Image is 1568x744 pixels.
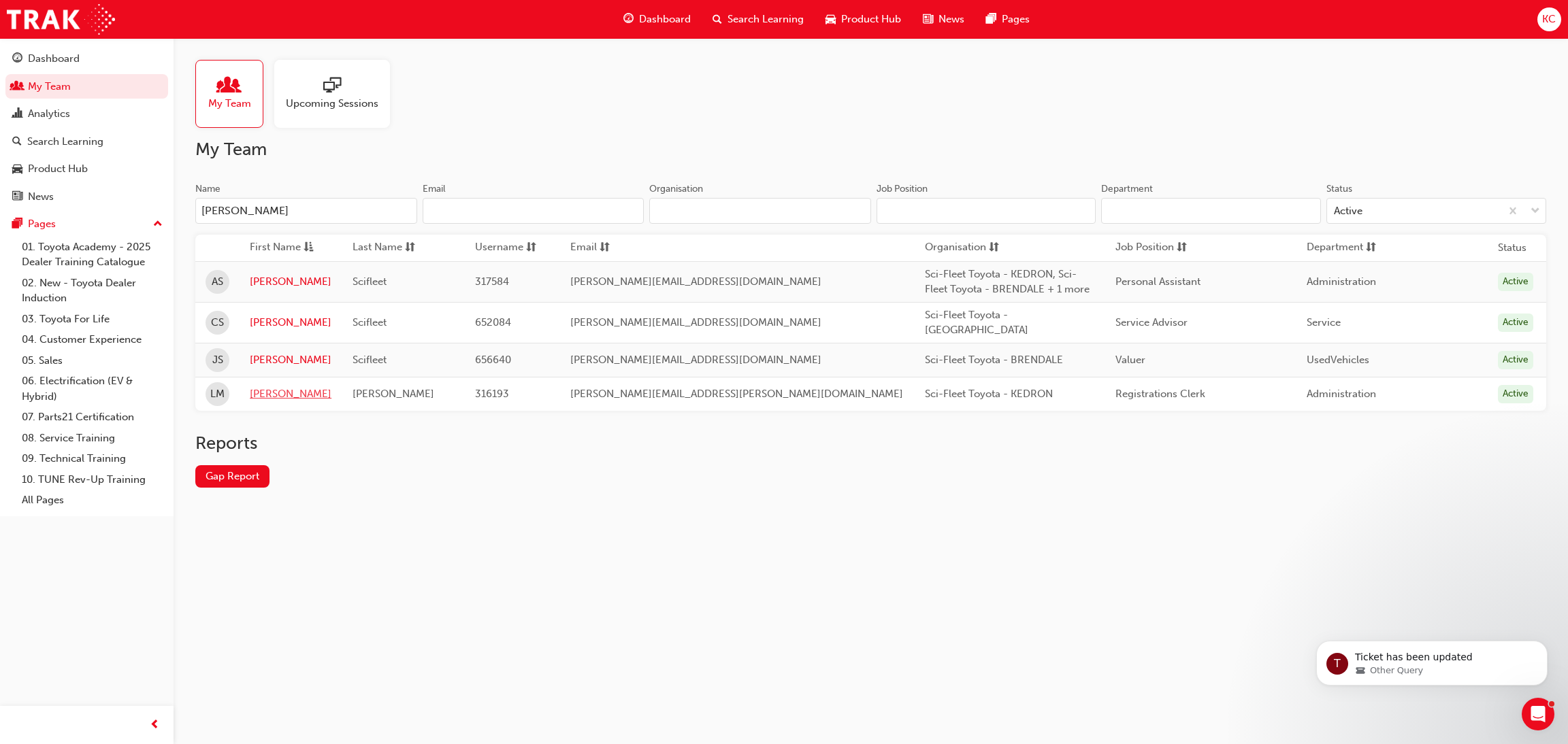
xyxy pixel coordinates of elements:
[16,309,168,330] a: 03. Toyota For Life
[16,448,168,469] a: 09. Technical Training
[570,388,903,400] span: [PERSON_NAME][EMAIL_ADDRESS][PERSON_NAME][DOMAIN_NAME]
[925,268,1090,296] span: Sci-Fleet Toyota - KEDRON, Sci-Fleet Toyota - BRENDALE + 1 more
[475,239,550,256] button: Usernamesorting-icon
[639,12,691,27] span: Dashboard
[1101,182,1153,196] div: Department
[195,139,1546,160] h2: My Team
[405,239,415,256] span: sorting-icon
[195,60,274,128] a: My Team
[923,11,933,28] span: news-icon
[153,216,163,233] span: up-icon
[250,315,331,331] a: [PERSON_NAME]
[1115,239,1174,256] span: Job Position
[1498,240,1526,256] th: Status
[1498,273,1533,291] div: Active
[877,182,928,196] div: Job Position
[28,106,70,122] div: Analytics
[16,371,168,407] a: 06. Electrification (EV & Hybrid)
[12,163,22,175] span: car-icon
[5,184,168,209] a: News
[195,182,220,196] div: Name
[250,274,331,290] a: [PERSON_NAME]
[304,239,314,256] span: asc-icon
[353,388,434,400] span: [PERSON_NAME]
[28,51,80,67] div: Dashboard
[570,316,821,328] span: [PERSON_NAME][EMAIL_ADDRESS][DOMAIN_NAME]
[12,136,22,148] span: search-icon
[28,189,54,205] div: News
[649,198,871,224] input: Organisation
[826,11,836,28] span: car-icon
[1115,275,1200,288] span: Personal Assistant
[5,46,168,71] a: Dashboard
[16,428,168,449] a: 08. Service Training
[570,354,821,366] span: [PERSON_NAME][EMAIL_ADDRESS][DOMAIN_NAME]
[989,239,999,256] span: sorting-icon
[5,74,168,99] a: My Team
[702,5,815,33] a: search-iconSearch Learning
[1307,239,1382,256] button: Departmentsorting-icon
[815,5,912,33] a: car-iconProduct Hub
[1115,316,1188,328] span: Service Advisor
[925,388,1053,400] span: Sci-Fleet Toyota - KEDRON
[195,465,269,488] a: Gap Report
[353,275,387,288] span: Scifleet
[938,12,964,27] span: News
[353,354,387,366] span: Scifleet
[912,5,975,33] a: news-iconNews
[16,329,168,350] a: 04. Customer Experience
[250,239,325,256] button: First Nameasc-icon
[353,316,387,328] span: Scifleet
[1366,239,1376,256] span: sorting-icon
[211,315,224,331] span: CS
[1115,239,1190,256] button: Job Positionsorting-icon
[570,275,821,288] span: [PERSON_NAME][EMAIL_ADDRESS][DOMAIN_NAME]
[1531,203,1540,220] span: down-icon
[1115,354,1145,366] span: Valuer
[612,5,702,33] a: guage-iconDashboard
[12,108,22,120] span: chart-icon
[649,182,703,196] div: Organisation
[1522,698,1554,730] iframe: Intercom live chat
[1115,388,1205,400] span: Registrations Clerk
[12,218,22,231] span: pages-icon
[208,96,251,112] span: My Team
[570,239,597,256] span: Email
[1307,388,1376,400] span: Administration
[986,11,996,28] span: pages-icon
[28,161,88,177] div: Product Hub
[1498,351,1533,369] div: Active
[925,239,986,256] span: Organisation
[5,212,168,237] button: Pages
[570,239,645,256] button: Emailsorting-icon
[212,274,223,290] span: AS
[1334,203,1362,219] div: Active
[925,309,1028,337] span: Sci-Fleet Toyota - [GEOGRAPHIC_DATA]
[286,96,378,112] span: Upcoming Sessions
[1101,198,1321,224] input: Department
[1542,12,1556,27] span: KC
[1177,239,1187,256] span: sorting-icon
[7,4,115,35] a: Trak
[16,490,168,511] a: All Pages
[1307,239,1363,256] span: Department
[975,5,1041,33] a: pages-iconPages
[1498,385,1533,403] div: Active
[713,11,722,28] span: search-icon
[423,182,446,196] div: Email
[1326,182,1352,196] div: Status
[16,237,168,273] a: 01. Toyota Academy - 2025 Dealer Training Catalogue
[475,239,523,256] span: Username
[16,469,168,490] a: 10. TUNE Rev-Up Training
[1307,275,1376,288] span: Administration
[475,275,509,288] span: 317584
[475,354,511,366] span: 656640
[475,316,511,328] span: 652084
[5,129,168,154] a: Search Learning
[150,717,160,734] span: prev-icon
[728,12,804,27] span: Search Learning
